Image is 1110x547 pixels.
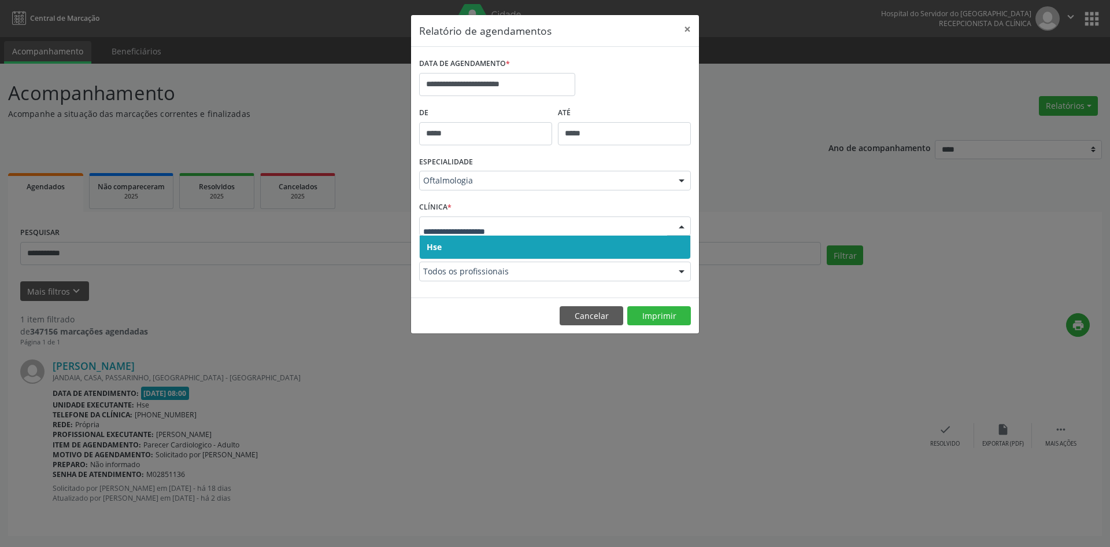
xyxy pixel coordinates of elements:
[419,55,510,73] label: DATA DE AGENDAMENTO
[419,104,552,122] label: De
[419,199,452,216] label: CLÍNICA
[423,175,667,186] span: Oftalmologia
[558,104,691,122] label: ATÉ
[419,153,473,171] label: ESPECIALIDADE
[419,23,552,38] h5: Relatório de agendamentos
[423,266,667,277] span: Todos os profissionais
[627,306,691,326] button: Imprimir
[676,15,699,43] button: Close
[560,306,623,326] button: Cancelar
[427,241,442,252] span: Hse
